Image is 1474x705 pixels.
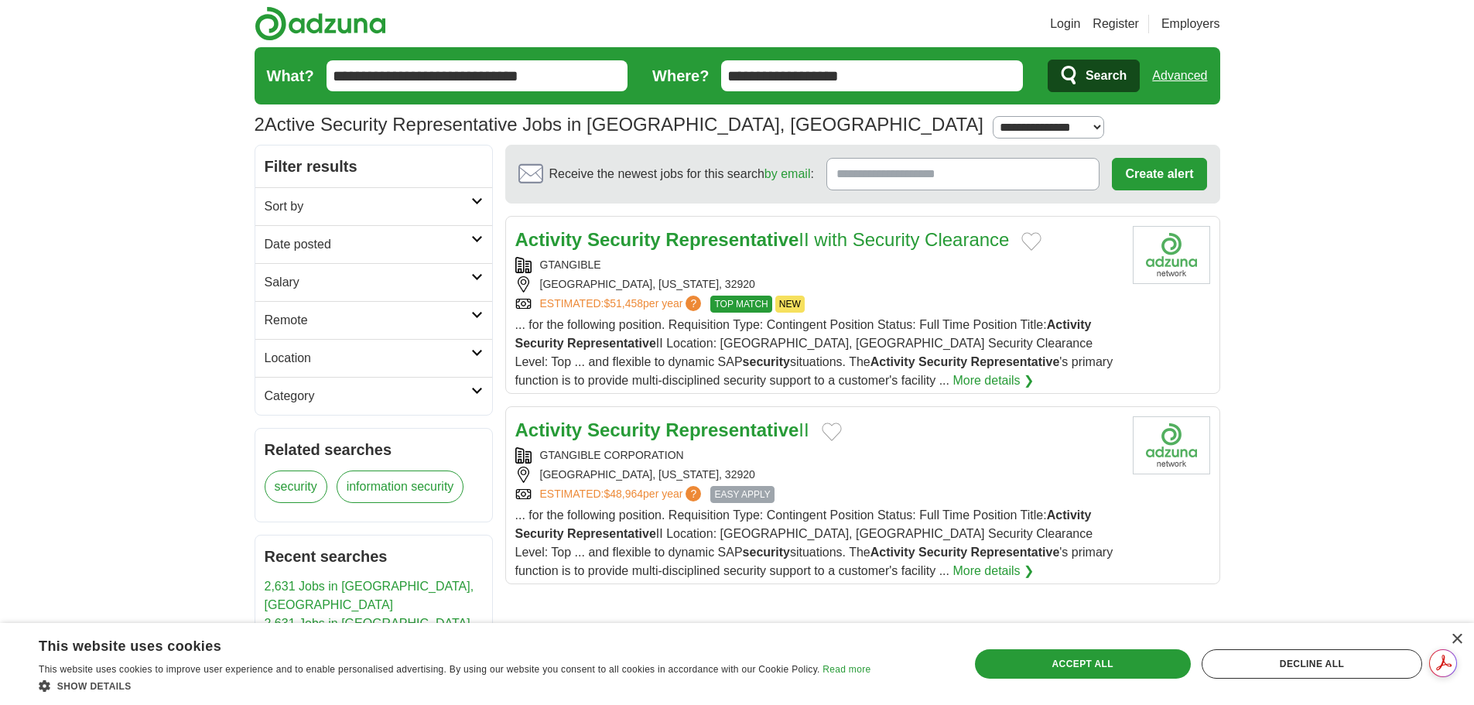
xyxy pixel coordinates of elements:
[1093,15,1139,33] a: Register
[267,64,314,87] label: What?
[255,339,492,377] a: Location
[587,419,661,440] strong: Security
[255,377,492,415] a: Category
[515,527,564,540] strong: Security
[971,355,1060,368] strong: Representative
[515,447,1120,464] div: GTANGIBLE CORPORATION
[665,419,799,440] strong: Representative
[549,165,814,183] span: Receive the newest jobs for this search :
[1112,158,1206,190] button: Create alert
[515,419,583,440] strong: Activity
[1161,15,1220,33] a: Employers
[515,467,1120,483] div: [GEOGRAPHIC_DATA], [US_STATE], 32920
[1048,60,1140,92] button: Search
[870,546,915,559] strong: Activity
[743,355,790,368] strong: security
[540,296,705,313] a: ESTIMATED:$51,458per year?
[265,580,474,611] a: 2,631 Jobs in [GEOGRAPHIC_DATA], [GEOGRAPHIC_DATA]
[265,471,327,503] a: security
[255,263,492,301] a: Salary
[255,187,492,225] a: Sort by
[255,145,492,187] h2: Filter results
[743,546,790,559] strong: security
[604,297,643,310] span: $51,458
[604,488,643,500] span: $48,964
[255,111,265,139] span: 2
[515,229,583,250] strong: Activity
[515,276,1120,293] div: [GEOGRAPHIC_DATA], [US_STATE], 32920
[1047,318,1092,331] strong: Activity
[515,257,1120,273] div: GTANGIBLE
[918,546,967,559] strong: Security
[1133,226,1210,284] img: Company logo
[337,471,464,503] a: information security
[775,296,805,313] span: NEW
[540,486,705,503] a: ESTIMATED:$48,964per year?
[567,527,656,540] strong: Representative
[1086,60,1127,91] span: Search
[255,301,492,339] a: Remote
[710,296,771,313] span: TOP MATCH
[265,617,474,649] a: 2,631 Jobs in [GEOGRAPHIC_DATA], [GEOGRAPHIC_DATA]
[515,337,564,350] strong: Security
[652,64,709,87] label: Where?
[265,235,471,254] h2: Date posted
[265,438,483,461] h2: Related searches
[39,632,832,655] div: This website uses cookies
[1050,15,1080,33] a: Login
[1133,416,1210,474] img: Company logo
[975,649,1191,679] div: Accept all
[265,349,471,368] h2: Location
[870,355,915,368] strong: Activity
[665,229,799,250] strong: Representative
[265,311,471,330] h2: Remote
[39,678,870,693] div: Show details
[952,562,1034,580] a: More details ❯
[686,296,701,311] span: ?
[971,546,1060,559] strong: Representative
[1202,649,1422,679] div: Decline all
[255,114,984,135] h1: Active Security Representative Jobs in [GEOGRAPHIC_DATA], [GEOGRAPHIC_DATA]
[515,419,809,440] a: Activity Security RepresentativeII
[515,508,1113,577] span: ... for the following position. Requisition Type: Contingent Position Status: Full Time Position ...
[952,371,1034,390] a: More details ❯
[1451,634,1462,645] div: Close
[515,318,1113,387] span: ... for the following position. Requisition Type: Contingent Position Status: Full Time Position ...
[515,229,1010,250] a: Activity Security RepresentativeII with Security Clearance
[686,486,701,501] span: ?
[255,6,386,41] img: Adzuna logo
[265,545,483,568] h2: Recent searches
[1047,508,1092,522] strong: Activity
[1152,60,1207,91] a: Advanced
[265,197,471,216] h2: Sort by
[255,225,492,263] a: Date posted
[57,681,132,692] span: Show details
[764,167,811,180] a: by email
[1021,232,1041,251] button: Add to favorite jobs
[39,664,820,675] span: This website uses cookies to improve user experience and to enable personalised advertising. By u...
[822,664,870,675] a: Read more, opens a new window
[567,337,656,350] strong: Representative
[265,273,471,292] h2: Salary
[918,355,967,368] strong: Security
[710,486,774,503] span: EASY APPLY
[265,387,471,406] h2: Category
[587,229,661,250] strong: Security
[822,423,842,441] button: Add to favorite jobs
